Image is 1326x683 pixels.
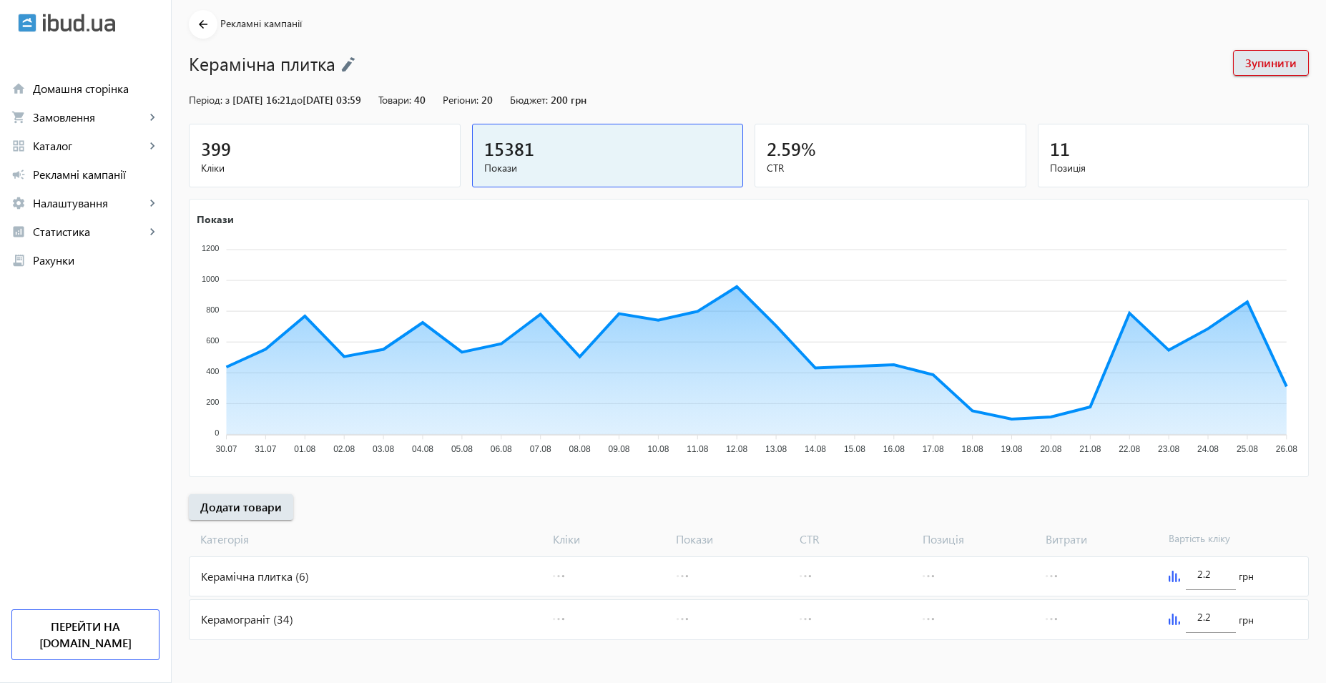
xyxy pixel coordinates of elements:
span: Вартість кліку [1163,531,1286,547]
span: Рекламні кампанії [220,16,302,30]
span: CTR [767,161,1014,175]
span: Позиція [917,531,1040,547]
span: 399 [201,137,231,160]
span: 40 [414,93,426,107]
span: Статистика [33,225,145,239]
tspan: 20.08 [1040,444,1061,454]
div: Керамограніт (34) [190,600,547,639]
tspan: 600 [206,336,219,345]
img: ibud_text.svg [43,14,115,32]
span: Кліки [201,161,448,175]
tspan: 15.08 [844,444,865,454]
tspan: 200 [206,398,219,406]
h1: Керамічна плитка [189,51,1219,76]
img: ibud.svg [18,14,36,32]
mat-icon: keyboard_arrow_right [145,225,159,239]
span: Зупинити [1245,55,1297,71]
tspan: 08.08 [569,444,591,454]
span: грн [1239,569,1254,584]
tspan: 16.08 [883,444,905,454]
tspan: 01.08 [294,444,315,454]
span: до [291,93,303,107]
tspan: 06.08 [491,444,512,454]
span: Кліки [547,531,670,547]
span: [DATE] 16:21 [DATE] 03:59 [232,93,361,107]
tspan: 05.08 [451,444,473,454]
span: Товари: [378,93,411,107]
mat-icon: home [11,82,26,96]
span: 20 [481,93,493,107]
tspan: 21.08 [1079,444,1101,454]
mat-icon: settings [11,196,26,210]
tspan: 22.08 [1119,444,1140,454]
tspan: 30.07 [215,444,237,454]
tspan: 400 [206,367,219,375]
mat-icon: campaign [11,167,26,182]
button: Зупинити [1233,50,1309,76]
span: Категорія [189,531,547,547]
span: 2.59 [767,137,801,160]
img: graph.svg [1169,571,1180,582]
text: Покази [197,212,234,225]
img: graph.svg [1169,614,1180,625]
span: Рахунки [33,253,159,267]
mat-icon: receipt_long [11,253,26,267]
tspan: 26.08 [1276,444,1297,454]
span: Домашня сторінка [33,82,159,96]
span: Замовлення [33,110,145,124]
span: 11 [1050,137,1070,160]
tspan: 24.08 [1197,444,1219,454]
tspan: 07.08 [530,444,551,454]
a: Перейти на [DOMAIN_NAME] [11,609,159,660]
div: Керамічна плитка (6) [190,557,547,596]
tspan: 13.08 [765,444,787,454]
tspan: 02.08 [333,444,355,454]
mat-icon: shopping_cart [11,110,26,124]
tspan: 1200 [202,244,219,252]
span: 200 грн [551,93,586,107]
button: Додати товари [189,494,293,520]
span: Покази [484,161,732,175]
span: Додати товари [200,499,282,515]
span: Каталог [33,139,145,153]
tspan: 800 [206,305,219,314]
tspan: 10.08 [647,444,669,454]
tspan: 0 [215,428,219,437]
tspan: 23.08 [1158,444,1179,454]
span: Бюджет: [510,93,548,107]
span: Покази [670,531,793,547]
mat-icon: keyboard_arrow_right [145,110,159,124]
tspan: 1000 [202,275,219,283]
span: грн [1239,613,1254,627]
mat-icon: keyboard_arrow_right [145,139,159,153]
mat-icon: keyboard_arrow_right [145,196,159,210]
tspan: 17.08 [923,444,944,454]
span: Регіони: [443,93,478,107]
tspan: 09.08 [608,444,629,454]
tspan: 31.07 [255,444,276,454]
span: 15381 [484,137,534,160]
span: CTR [794,531,917,547]
tspan: 19.08 [1001,444,1022,454]
tspan: 04.08 [412,444,433,454]
span: Налаштування [33,196,145,210]
mat-icon: grid_view [11,139,26,153]
mat-icon: analytics [11,225,26,239]
tspan: 12.08 [726,444,747,454]
tspan: 18.08 [962,444,983,454]
tspan: 25.08 [1237,444,1258,454]
span: Позиція [1050,161,1297,175]
tspan: 03.08 [373,444,394,454]
tspan: 14.08 [805,444,826,454]
mat-icon: arrow_back [195,16,212,34]
span: Витрати [1040,531,1163,547]
span: Рекламні кампанії [33,167,159,182]
span: % [801,137,816,160]
span: Період: з [189,93,230,107]
tspan: 11.08 [687,444,708,454]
